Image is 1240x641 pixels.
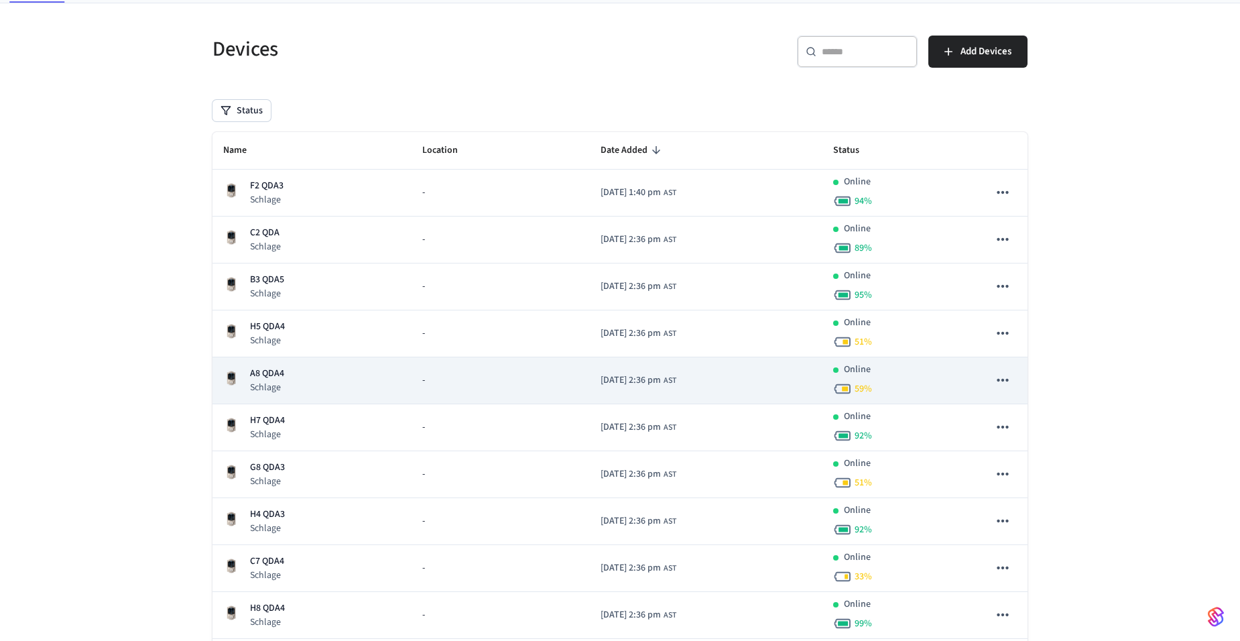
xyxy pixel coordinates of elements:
p: G8 QDA3 [250,461,285,475]
span: AST [664,516,676,528]
span: 92 % [855,429,872,443]
p: Online [844,316,871,330]
span: [DATE] 2:36 pm [601,467,661,481]
span: AST [664,281,676,293]
img: Schlage Sense Smart Deadbolt with Camelot Trim, Front [223,370,239,386]
span: 59 % [855,382,872,396]
p: Schlage [250,475,285,488]
span: - [422,373,425,388]
p: Schlage [250,193,284,207]
p: Schlage [250,381,284,394]
div: America/Santo_Domingo [601,467,676,481]
span: 33 % [855,570,872,583]
span: 89 % [855,241,872,255]
img: Schlage Sense Smart Deadbolt with Camelot Trim, Front [223,323,239,339]
span: 94 % [855,194,872,208]
span: AST [664,609,676,622]
p: Schlage [250,334,285,347]
span: - [422,280,425,294]
span: Name [223,140,264,161]
div: America/Santo_Domingo [601,608,676,622]
img: Schlage Sense Smart Deadbolt with Camelot Trim, Front [223,511,239,527]
h5: Devices [212,36,612,63]
button: Add Devices [928,36,1028,68]
img: Schlage Sense Smart Deadbolt with Camelot Trim, Front [223,464,239,480]
span: [DATE] 2:36 pm [601,233,661,247]
span: AST [664,234,676,246]
p: F2 QDA3 [250,179,284,193]
p: Online [844,410,871,424]
img: Schlage Sense Smart Deadbolt with Camelot Trim, Front [223,605,239,621]
span: Location [422,140,475,161]
span: AST [664,187,676,199]
div: America/Santo_Domingo [601,514,676,528]
span: AST [664,375,676,387]
p: H4 QDA3 [250,508,285,522]
span: Add Devices [960,43,1011,60]
div: America/Santo_Domingo [601,373,676,388]
button: Status [212,100,271,121]
span: AST [664,422,676,434]
span: [DATE] 2:36 pm [601,561,661,575]
img: SeamLogoGradient.69752ec5.svg [1208,606,1224,628]
div: America/Santo_Domingo [601,233,676,247]
span: - [422,233,425,247]
span: [DATE] 2:36 pm [601,514,661,528]
span: [DATE] 2:36 pm [601,420,661,434]
div: America/Santo_Domingo [601,280,676,294]
span: 51 % [855,476,872,489]
span: Date Added [601,140,665,161]
p: H8 QDA4 [250,601,285,616]
img: Schlage Sense Smart Deadbolt with Camelot Trim, Front [223,558,239,574]
p: Online [844,597,871,611]
p: Online [844,175,871,189]
p: H5 QDA4 [250,320,285,334]
p: C7 QDA4 [250,555,284,569]
p: C2 QDA [250,226,281,240]
div: America/Santo_Domingo [601,561,676,575]
p: Schlage [250,240,281,253]
div: America/Santo_Domingo [601,420,676,434]
p: Online [844,550,871,565]
p: Online [844,457,871,471]
p: Schlage [250,522,285,535]
div: America/Santo_Domingo [601,327,676,341]
span: 95 % [855,288,872,302]
span: - [422,420,425,434]
span: - [422,608,425,622]
span: Status [833,140,877,161]
p: Schlage [250,428,285,441]
p: B3 QDA5 [250,273,284,287]
p: Online [844,269,871,283]
p: H7 QDA4 [250,414,285,428]
span: AST [664,469,676,481]
div: America/Santo_Domingo [601,186,676,200]
img: Schlage Sense Smart Deadbolt with Camelot Trim, Front [223,229,239,245]
span: [DATE] 2:36 pm [601,608,661,622]
span: 51 % [855,335,872,349]
span: 92 % [855,523,872,536]
p: Online [844,222,871,236]
span: - [422,327,425,341]
span: - [422,561,425,575]
span: [DATE] 2:36 pm [601,373,661,388]
span: AST [664,328,676,340]
img: Schlage Sense Smart Deadbolt with Camelot Trim, Front [223,276,239,292]
span: - [422,514,425,528]
span: 99 % [855,617,872,630]
span: [DATE] 2:36 pm [601,327,661,341]
span: - [422,467,425,481]
span: AST [664,563,676,575]
p: Schlage [250,287,284,300]
p: Online [844,504,871,518]
span: [DATE] 1:40 pm [601,186,661,200]
p: Online [844,363,871,377]
img: Schlage Sense Smart Deadbolt with Camelot Trim, Front [223,182,239,198]
span: - [422,186,425,200]
p: A8 QDA4 [250,367,284,381]
p: Schlage [250,616,285,629]
p: Schlage [250,569,284,582]
span: [DATE] 2:36 pm [601,280,661,294]
img: Schlage Sense Smart Deadbolt with Camelot Trim, Front [223,417,239,433]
